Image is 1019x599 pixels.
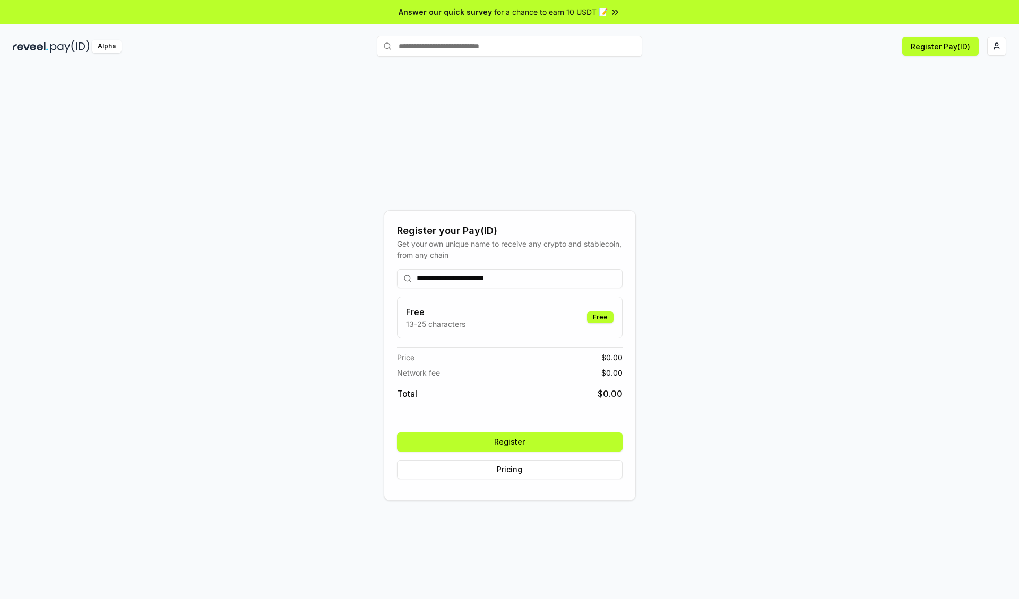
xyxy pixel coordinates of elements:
[397,432,623,452] button: Register
[397,367,440,378] span: Network fee
[92,40,122,53] div: Alpha
[397,387,417,400] span: Total
[397,223,623,238] div: Register your Pay(ID)
[397,238,623,261] div: Get your own unique name to receive any crypto and stablecoin, from any chain
[399,6,492,18] span: Answer our quick survey
[601,352,623,363] span: $ 0.00
[406,306,465,318] h3: Free
[397,352,414,363] span: Price
[50,40,90,53] img: pay_id
[397,460,623,479] button: Pricing
[598,387,623,400] span: $ 0.00
[494,6,608,18] span: for a chance to earn 10 USDT 📝
[13,40,48,53] img: reveel_dark
[587,311,614,323] div: Free
[406,318,465,329] p: 13-25 characters
[902,37,979,56] button: Register Pay(ID)
[601,367,623,378] span: $ 0.00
